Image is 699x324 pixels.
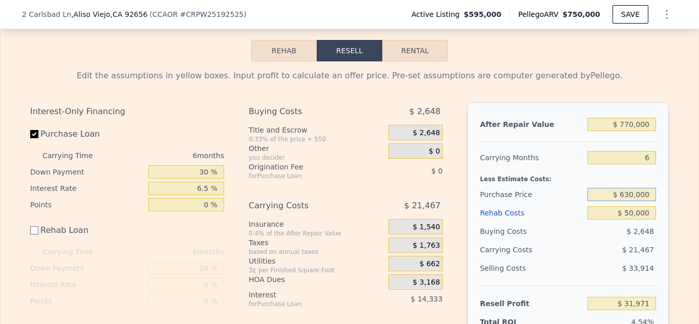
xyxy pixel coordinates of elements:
[30,226,38,234] input: Rehab Loan
[518,9,563,19] span: Pellego ARV
[412,241,440,250] span: $ 1,763
[657,4,677,25] button: Show Options
[613,5,648,24] button: SAVE
[113,244,224,260] div: 6 months
[249,102,363,121] div: Buying Costs
[249,256,384,266] div: Utilities
[71,9,147,19] span: , Aliso Viejo
[42,147,109,164] div: Carrying Time
[480,222,583,241] div: Buying Costs
[249,197,363,215] div: Carrying Costs
[30,293,144,309] div: Points
[30,197,144,213] div: Points
[480,294,583,313] div: Resell Profit
[249,300,363,308] div: for Purchase Loan
[412,128,440,138] span: $ 2,648
[622,246,654,254] span: $ 21,467
[382,40,448,61] button: Rental
[249,248,384,256] div: based on annual taxes
[480,259,583,277] div: Selling Costs
[429,147,440,156] span: $ 0
[249,154,384,162] div: you decide!
[113,147,224,164] div: 6 months
[30,276,144,293] div: Interest Rate
[412,223,440,232] span: $ 1,540
[249,162,363,172] div: Origination Fee
[464,9,501,19] span: $595,000
[480,167,656,185] div: Less Estimate Costs:
[249,229,384,237] div: 0.4% of the After Repair Value
[480,204,583,222] div: Rehab Costs
[249,290,363,300] div: Interest
[180,10,244,18] span: # CRPW25192525
[249,143,384,154] div: Other
[30,130,38,138] input: Purchase Loan
[431,167,443,175] span: $ 0
[30,164,144,180] div: Down Payment
[249,125,384,135] div: Title and Escrow
[249,237,384,248] div: Taxes
[30,221,144,240] label: Rehab Loan
[22,9,71,19] span: 2 Carlsbad Ln
[249,266,384,274] div: 3¢ per Finished Square Foot
[622,264,654,272] span: $ 33,914
[409,102,441,121] span: $ 2,648
[249,219,384,229] div: Insurance
[251,40,317,61] button: Rehab
[411,295,443,303] span: $ 14,333
[412,278,440,287] span: $ 3,168
[480,185,583,204] div: Purchase Price
[30,260,144,276] div: Down Payment
[152,10,178,18] span: CCAOR
[480,115,583,134] div: After Repair Value
[404,197,441,215] span: $ 21,467
[480,241,544,259] div: Carrying Costs
[411,9,464,19] span: Active Listing
[30,180,144,197] div: Interest Rate
[562,10,600,18] span: $750,000
[249,274,384,285] div: HOA Dues
[249,172,363,180] div: for Purchase Loan
[149,9,246,19] div: ( )
[317,40,382,61] button: Resell
[249,135,384,143] div: 0.33% of the price + 550
[30,125,144,143] label: Purchase Loan
[30,70,669,82] div: Edit the assumptions in yellow boxes. Input profit to calculate an offer price. Pre-set assumptio...
[627,227,654,235] span: $ 2,648
[111,10,148,18] span: , CA 92656
[420,260,440,269] span: $ 662
[42,244,109,260] div: Carrying Time
[480,148,583,167] div: Carrying Months
[30,102,224,121] div: Interest-Only Financing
